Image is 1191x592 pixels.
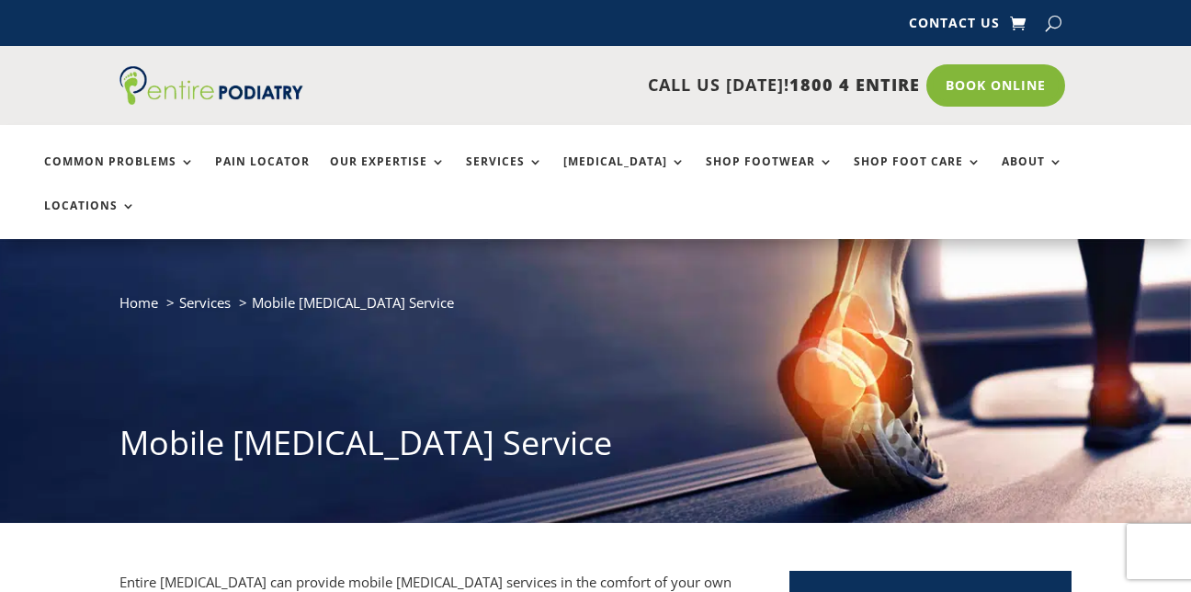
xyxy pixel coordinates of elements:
a: Book Online [926,64,1065,107]
span: 1800 4 ENTIRE [789,74,920,96]
a: [MEDICAL_DATA] [563,155,686,195]
a: About [1002,155,1063,195]
img: logo (1) [119,66,303,105]
a: Home [119,293,158,312]
nav: breadcrumb [119,290,1072,328]
p: CALL US [DATE]! [334,74,920,97]
a: Our Expertise [330,155,446,195]
a: Shop Foot Care [854,155,981,195]
span: Mobile [MEDICAL_DATA] Service [252,293,454,312]
a: Services [466,155,543,195]
a: Contact Us [909,17,1000,37]
a: Entire Podiatry [119,90,303,108]
a: Common Problems [44,155,195,195]
a: Shop Footwear [706,155,834,195]
a: Pain Locator [215,155,310,195]
h1: Mobile [MEDICAL_DATA] Service [119,420,1072,475]
a: Services [179,293,231,312]
a: Locations [44,199,136,239]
